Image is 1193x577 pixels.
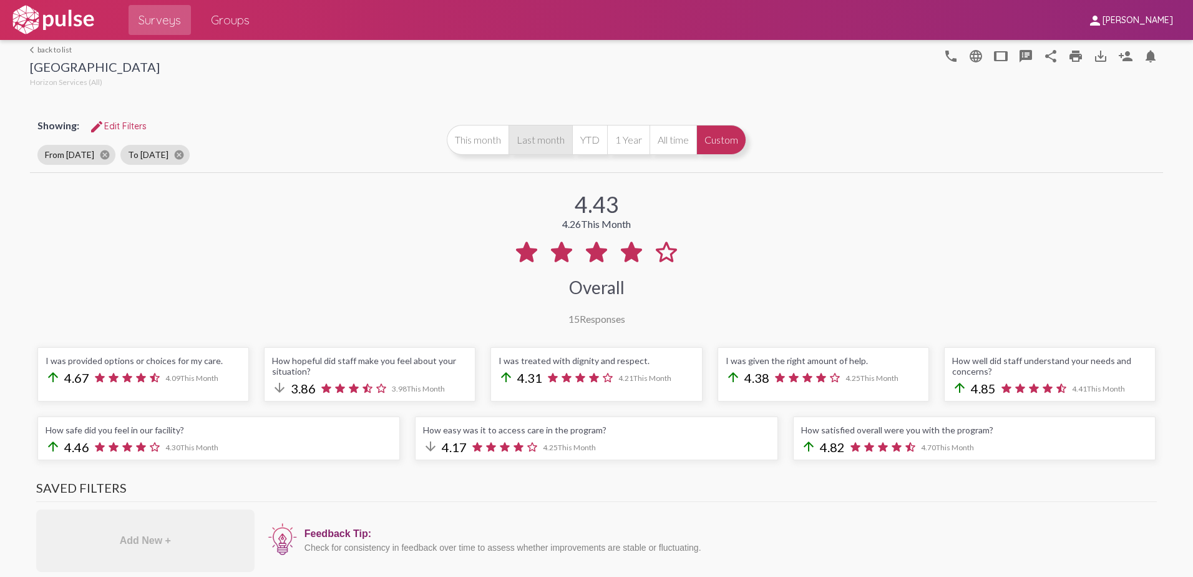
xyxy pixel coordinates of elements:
span: This Month [180,373,218,383]
mat-icon: Person [1118,49,1133,64]
span: 4.25 [543,443,596,452]
button: tablet [988,43,1013,68]
button: 1 Year [607,125,650,155]
span: 4.67 [64,370,89,385]
span: 3.98 [392,384,445,393]
span: 4.21 [618,373,671,383]
mat-icon: speaker_notes [1018,49,1033,64]
mat-icon: arrow_downward [272,380,287,395]
span: 15 [568,313,580,325]
span: 4.70 [921,443,974,452]
span: 4.41 [1072,384,1125,393]
button: language [963,43,988,68]
span: 4.17 [442,440,467,455]
button: Last month [509,125,572,155]
mat-icon: arrow_upward [499,370,514,385]
img: white-logo.svg [10,4,96,36]
span: 4.46 [64,440,89,455]
span: This Month [581,218,631,230]
div: Responses [568,313,625,325]
button: YTD [572,125,607,155]
div: I was treated with dignity and respect. [499,355,694,366]
div: How safe did you feel in our facility? [46,425,392,435]
button: Custom [696,125,746,155]
mat-icon: person [1088,13,1103,28]
span: 4.09 [165,373,218,383]
span: Surveys [139,9,181,31]
div: [GEOGRAPHIC_DATA] [30,59,160,77]
span: 4.31 [517,370,542,385]
span: Horizon Services (All) [30,77,102,87]
span: Showing: [37,119,79,131]
div: I was provided options or choices for my care. [46,355,241,366]
button: Download [1088,43,1113,68]
span: 4.38 [744,370,769,385]
mat-icon: language [943,49,958,64]
div: Feedback Tip: [304,528,1151,540]
button: Person [1113,43,1138,68]
mat-icon: arrow_upward [46,439,61,454]
div: I was given the right amount of help. [726,355,921,366]
span: This Month [936,443,974,452]
mat-icon: Download [1093,49,1108,64]
mat-icon: language [968,49,983,64]
a: back to list [30,45,160,54]
span: Groups [211,9,250,31]
div: How well did staff understand your needs and concerns? [952,355,1147,377]
mat-icon: arrow_upward [952,380,967,395]
a: Groups [201,5,260,35]
img: icon12.png [267,522,298,557]
h3: Saved Filters [36,480,1157,502]
span: This Month [1087,384,1125,393]
mat-icon: Bell [1143,49,1158,64]
mat-icon: arrow_downward [423,439,438,454]
mat-icon: Share [1043,49,1058,64]
mat-chip: To [DATE] [120,145,190,165]
div: How easy was it to access care in the program? [423,425,769,435]
mat-icon: arrow_back_ios [30,46,37,54]
mat-icon: Edit Filters [89,119,104,134]
span: This Month [558,443,596,452]
mat-icon: cancel [173,149,185,160]
span: [PERSON_NAME] [1103,15,1173,26]
mat-chip: From [DATE] [37,145,115,165]
button: Share [1038,43,1063,68]
mat-icon: arrow_upward [726,370,741,385]
div: How hopeful did staff make you feel about your situation? [272,355,467,377]
mat-icon: cancel [99,149,110,160]
div: 4.26 [562,218,631,230]
span: 4.82 [820,440,845,455]
span: This Month [860,373,898,383]
button: This month [447,125,509,155]
span: 4.25 [845,373,898,383]
button: language [938,43,963,68]
mat-icon: print [1068,49,1083,64]
mat-icon: arrow_upward [801,439,816,454]
button: Bell [1138,43,1163,68]
mat-icon: arrow_upward [46,370,61,385]
span: 4.85 [971,381,996,396]
div: Overall [569,277,625,298]
div: How satisfied overall were you with the program? [801,425,1147,435]
button: All time [650,125,696,155]
span: Edit Filters [89,121,147,132]
span: 4.30 [165,443,218,452]
div: Add New + [36,510,255,572]
a: print [1063,43,1088,68]
button: [PERSON_NAME] [1078,8,1183,31]
a: Surveys [129,5,191,35]
span: This Month [633,373,671,383]
div: Check for consistency in feedback over time to assess whether improvements are stable or fluctuat... [304,543,1151,553]
button: speaker_notes [1013,43,1038,68]
div: 4.43 [575,190,619,218]
span: 3.86 [291,381,316,396]
mat-icon: tablet [993,49,1008,64]
button: Edit FiltersEdit Filters [79,115,157,137]
span: This Month [180,443,218,452]
span: This Month [407,384,445,393]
